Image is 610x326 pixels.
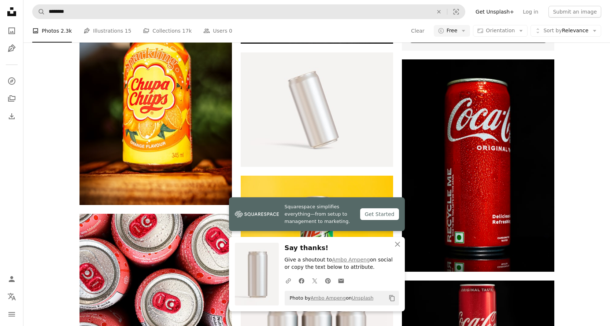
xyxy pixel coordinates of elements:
button: Search Unsplash [33,5,45,19]
a: Users 0 [203,19,232,43]
p: Give a shoutout to on social or copy the text below to attribute. [285,256,399,271]
a: a can of soda on a white background [241,106,393,113]
button: Clear [431,5,447,19]
a: Get Unsplash+ [471,6,518,18]
span: Photo by on [286,292,374,304]
a: Share over email [334,273,348,288]
button: Copy to clipboard [386,292,398,304]
button: Sort byRelevance [530,25,601,37]
button: Menu [4,307,19,322]
img: file-1747939142011-51e5cc87e3c9 [235,209,279,220]
span: 17k [182,27,192,35]
img: a can of soda on a white background [241,52,393,167]
form: Find visuals sitewide [32,4,465,19]
a: Log in [518,6,543,18]
span: Orientation [486,28,515,33]
img: a can of coca cola on a black background [402,59,554,272]
a: Home — Unsplash [4,4,19,21]
a: Squarespace simplifies everything—from setup to management to marketing.Get Started [229,197,405,231]
a: Unsplash [352,295,373,301]
a: Photos [4,23,19,38]
a: Illustrations 15 [84,19,131,43]
button: Submit an image [548,6,601,18]
a: Illustrations [4,41,19,56]
a: Download History [4,109,19,124]
button: Clear [411,25,425,37]
span: Free [447,27,458,34]
button: Language [4,289,19,304]
button: Orientation [473,25,528,37]
a: Share on Facebook [295,273,308,288]
span: Relevance [543,27,588,34]
a: yellow and red labeled can [80,87,232,94]
span: 15 [125,27,132,35]
h3: Say thanks! [285,243,399,253]
a: Collections 17k [143,19,192,43]
a: a can of coca cola on a black background [402,162,554,169]
a: Share on Pinterest [321,273,334,288]
a: Ambo Ampeng [311,295,346,301]
button: Free [434,25,470,37]
span: Sort by [543,28,562,33]
img: mountain dew can on yellow surface [241,176,393,277]
a: Explore [4,74,19,88]
a: Ambo Ampeng [332,257,370,263]
button: Visual search [447,5,465,19]
a: Log in / Sign up [4,272,19,286]
a: red and white plastic containers [80,286,232,293]
div: Get Started [360,208,399,220]
a: Share on Twitter [308,273,321,288]
span: 0 [229,27,232,35]
span: Squarespace simplifies everything—from setup to management to marketing. [285,203,355,225]
a: Collections [4,91,19,106]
